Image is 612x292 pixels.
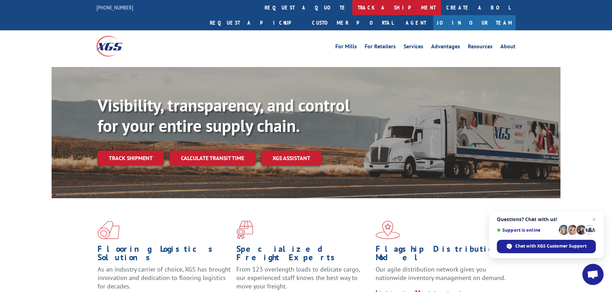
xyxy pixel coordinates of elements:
[335,44,357,51] a: For Mills
[98,151,164,165] a: Track shipment
[404,44,423,51] a: Services
[376,221,400,239] img: xgs-icon-flagship-distribution-model-red
[376,245,509,265] h1: Flagship Distribution Model
[98,245,231,265] h1: Flooring Logistics Solutions
[433,15,516,30] a: Join Our Team
[590,215,598,224] span: Close chat
[497,217,596,222] span: Questions? Chat with us!
[98,221,119,239] img: xgs-icon-total-supply-chain-intelligence-red
[236,245,370,265] h1: Specialized Freight Experts
[236,221,253,239] img: xgs-icon-focused-on-flooring-red
[170,151,255,166] a: Calculate transit time
[468,44,493,51] a: Resources
[307,15,399,30] a: Customer Portal
[365,44,396,51] a: For Retailers
[497,227,556,233] span: Support is online
[500,44,516,51] a: About
[376,265,506,282] span: Our agile distribution network gives you nationwide inventory management on demand.
[98,94,350,136] b: Visibility, transparency, and control for your entire supply chain.
[515,243,587,249] span: Chat with XGS Customer Support
[497,240,596,253] div: Chat with XGS Customer Support
[582,264,604,285] div: Open chat
[261,151,322,166] a: XGS ASSISTANT
[399,15,433,30] a: Agent
[205,15,307,30] a: Request a pickup
[98,265,231,290] span: As an industry carrier of choice, XGS has brought innovation and dedication to flooring logistics...
[96,4,133,11] a: [PHONE_NUMBER]
[431,44,460,51] a: Advantages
